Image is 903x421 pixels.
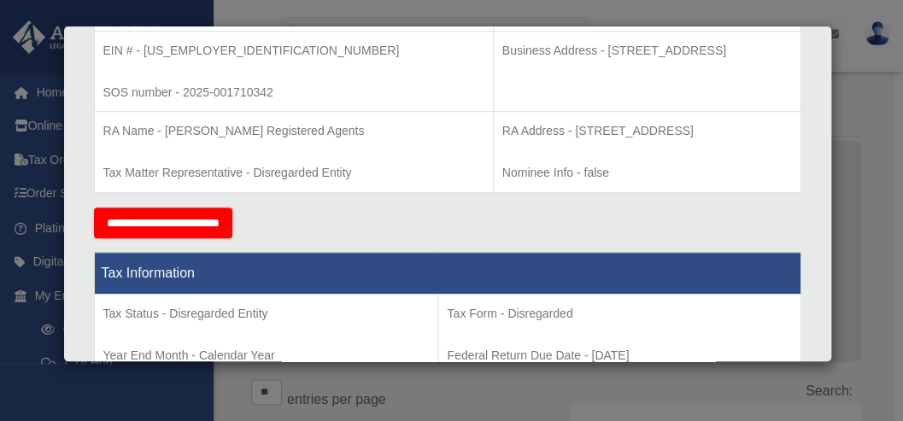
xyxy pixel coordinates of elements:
[103,82,484,103] p: SOS number - 2025-001710342
[447,345,791,366] p: Federal Return Due Date - [DATE]
[103,303,430,325] p: Tax Status - Disregarded Entity
[94,252,800,294] th: Tax Information
[103,162,484,184] p: Tax Matter Representative - Disregarded Entity
[103,345,430,366] p: Year End Month - Calendar Year
[502,40,792,61] p: Business Address - [STREET_ADDRESS]
[502,162,792,184] p: Nominee Info - false
[103,40,484,61] p: EIN # - [US_EMPLOYER_IDENTIFICATION_NUMBER]
[94,294,438,420] td: Tax Period Type - Calendar Year
[447,303,791,325] p: Tax Form - Disregarded
[103,120,484,142] p: RA Name - [PERSON_NAME] Registered Agents
[502,120,792,142] p: RA Address - [STREET_ADDRESS]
